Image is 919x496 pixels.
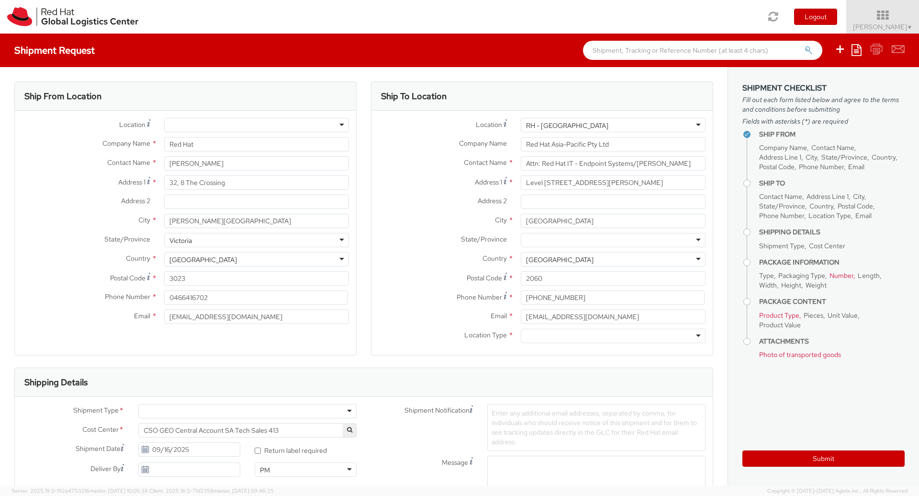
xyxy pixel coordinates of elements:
[759,271,774,280] span: Type
[526,121,608,130] div: RH - [GEOGRAPHIC_DATA]
[126,254,150,263] span: Country
[742,95,905,114] span: Fill out each form listed below and agree to the terms and conditions before submitting
[828,311,858,320] span: Unit Value
[759,143,807,152] span: Company Name
[759,338,905,345] h4: Attachments
[759,281,777,289] span: Width
[809,202,833,210] span: Country
[872,153,896,161] span: Country
[821,153,867,161] span: State/Province
[119,120,146,129] span: Location
[806,281,827,289] span: Weight
[759,180,905,187] h4: Ship To
[855,211,872,220] span: Email
[467,274,502,282] span: Postal Code
[255,444,328,455] label: Return label required
[858,271,880,280] span: Length
[110,274,146,282] span: Postal Code
[794,9,837,25] button: Logout
[742,116,905,126] span: Fields with asterisks (*) are required
[759,153,801,161] span: Address Line 1
[107,158,150,167] span: Contact Name
[804,311,823,320] span: Pieces
[11,487,148,494] span: Server: 2025.19.0-192a4753216
[121,196,150,205] span: Address 2
[807,192,849,201] span: Address Line 1
[457,293,502,301] span: Phone Number
[759,242,805,250] span: Shipment Type
[169,255,237,265] div: [GEOGRAPHIC_DATA]
[838,202,873,210] span: Postal Code
[459,139,507,148] span: Company Name
[759,298,905,305] h4: Package Content
[759,131,905,138] h4: Ship From
[464,158,507,167] span: Contact Name
[149,487,274,494] span: Client: 2025.18.0-71d3358
[104,235,150,243] span: State/Province
[90,487,148,494] span: master, [DATE] 10:05:38
[808,211,851,220] span: Location Type
[853,192,864,201] span: City
[759,202,805,210] span: State/Province
[778,271,825,280] span: Packaging Type
[742,450,905,467] button: Submit
[799,162,844,171] span: Phone Number
[759,321,801,329] span: Product Value
[759,192,802,201] span: Contact Name
[134,311,150,320] span: Email
[583,41,822,60] input: Shipment, Tracking or Reference Number (at least 4 chars)
[811,143,854,152] span: Contact Name
[90,464,121,474] span: Deliver By
[759,259,905,266] h4: Package Information
[255,448,261,454] input: Return label required
[759,162,795,171] span: Postal Code
[907,23,913,31] span: ▼
[461,235,507,243] span: State/Province
[82,425,119,436] span: Cost Center
[213,487,274,494] span: master, [DATE] 09:46:25
[144,426,351,435] span: CSO GEO Central Account SA Tech Sales 413
[482,254,507,263] span: Country
[442,458,468,467] span: Message
[492,409,697,446] span: Enter any additional email addresses, separated by comma, for individuals who should receive noti...
[105,292,150,301] span: Phone Number
[742,84,905,92] h3: Shipment Checklist
[464,331,507,339] span: Location Type
[381,92,447,101] h3: Ship To Location
[76,444,121,454] span: Shipment Date
[73,405,119,416] span: Shipment Type
[759,311,799,320] span: Product Type
[260,465,270,475] div: PM
[14,45,95,56] h4: Shipment Request
[102,139,150,148] span: Company Name
[24,92,101,101] h3: Ship From Location
[24,378,88,387] h3: Shipping Details
[759,211,804,220] span: Phone Number
[7,7,138,26] img: rh-logistics-00dfa346123c4ec078e1.svg
[806,153,817,161] span: City
[138,216,150,224] span: City
[829,271,853,280] span: Number
[809,242,845,250] span: Cost Center
[138,423,357,438] span: CSO GEO Central Account SA Tech Sales 413
[404,405,470,415] span: Shipment Notification
[118,178,146,186] span: Address 1
[848,162,864,171] span: Email
[169,236,192,245] div: Victoria
[495,216,507,224] span: City
[475,178,502,186] span: Address 1
[853,23,913,31] span: [PERSON_NAME]
[476,120,502,129] span: Location
[781,281,801,289] span: Height
[478,196,507,205] span: Address 2
[491,311,507,320] span: Email
[759,350,841,359] span: Photo of transported goods
[759,229,905,236] h4: Shipping Details
[767,487,908,495] span: Copyright © [DATE]-[DATE] Agistix Inc., All Rights Reserved
[526,255,594,265] div: [GEOGRAPHIC_DATA]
